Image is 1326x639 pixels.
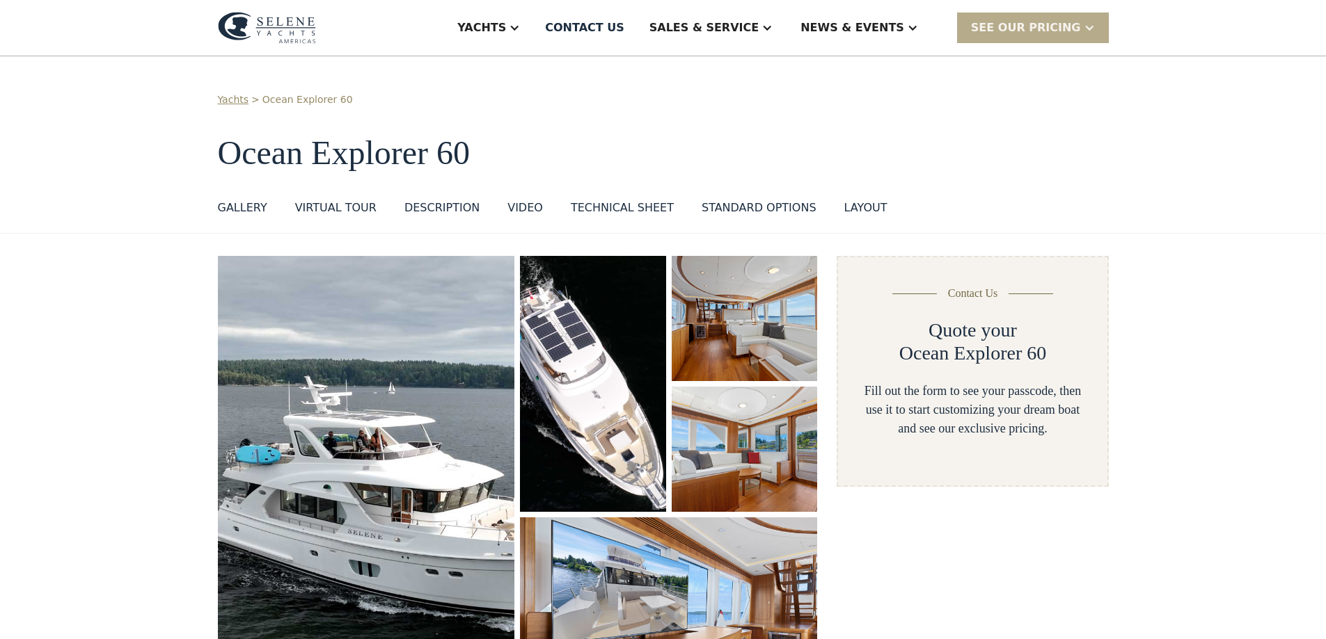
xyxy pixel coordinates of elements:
[218,200,267,222] a: GALLERY
[218,135,1109,172] h1: Ocean Explorer 60
[295,200,377,216] div: VIRTUAL TOUR
[800,19,904,36] div: News & EVENTS
[507,200,543,216] div: VIDEO
[457,19,506,36] div: Yachts
[702,200,816,222] a: standard options
[844,200,887,216] div: layout
[218,92,249,107] a: Yachts
[971,19,1081,36] div: SEE Our Pricing
[899,341,1046,365] h2: Ocean Explorer 60
[262,92,353,107] a: Ocean Explorer 60
[295,200,377,222] a: VIRTUAL TOUR
[702,200,816,216] div: standard options
[545,19,624,36] div: Contact US
[948,285,998,302] div: Contact Us
[507,200,543,222] a: VIDEO
[844,200,887,222] a: layout
[404,200,480,222] a: DESCRIPTION
[649,19,759,36] div: Sales & Service
[860,382,1084,438] div: Fill out the form to see your passcode, then use it to start customizing your dream boat and see ...
[571,200,674,222] a: Technical sheet
[404,200,480,216] div: DESCRIPTION
[218,200,267,216] div: GALLERY
[929,318,1017,342] h2: Quote your
[251,92,260,107] div: >
[571,200,674,216] div: Technical sheet
[218,12,316,44] img: logo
